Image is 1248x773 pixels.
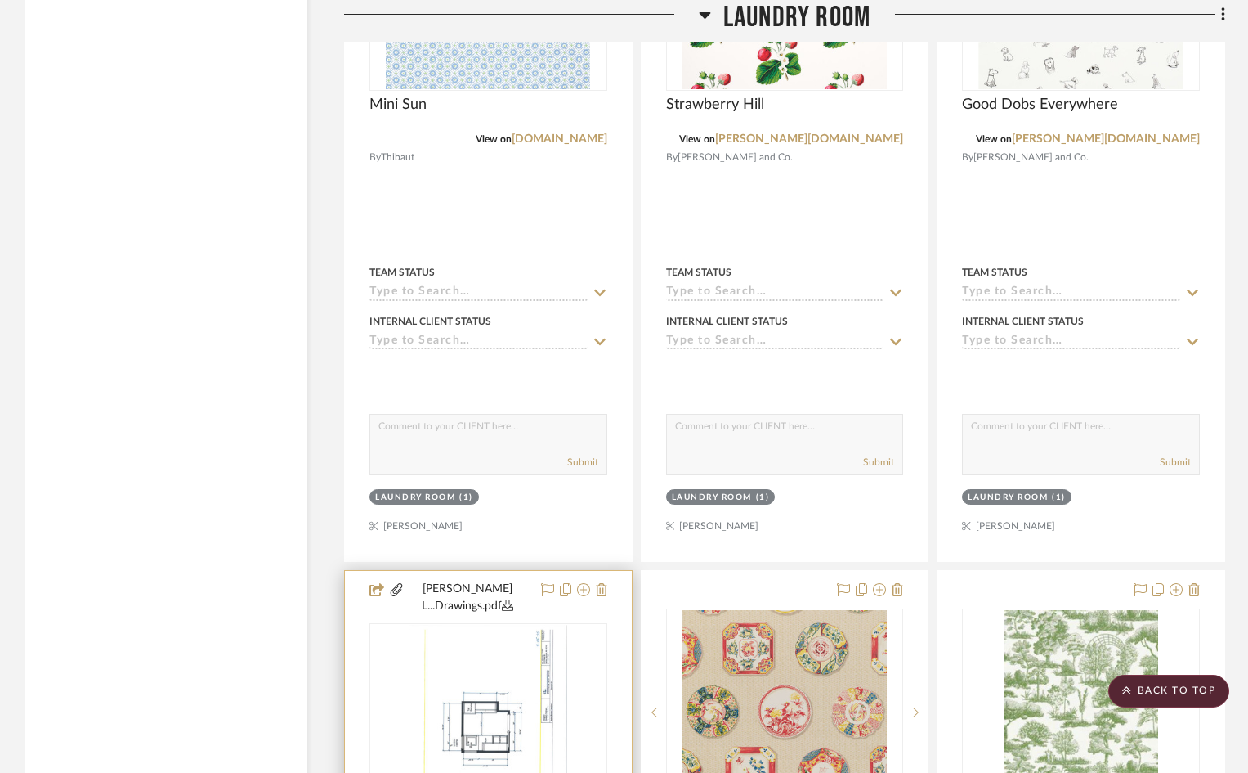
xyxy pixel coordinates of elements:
div: Team Status [666,265,731,280]
span: By [962,150,973,165]
div: (1) [1052,492,1066,504]
button: Submit [863,455,894,470]
scroll-to-top-button: BACK TO TOP [1108,675,1229,708]
div: Laundry Room [375,492,455,504]
a: [DOMAIN_NAME] [512,133,607,145]
a: [PERSON_NAME][DOMAIN_NAME] [1012,133,1200,145]
span: Mini Sun [369,96,427,114]
span: Strawberry Hill [666,96,764,114]
span: View on [476,134,512,144]
span: View on [679,134,715,144]
div: Team Status [369,265,435,280]
button: [PERSON_NAME] L...Drawings.pdf [405,581,531,615]
div: Internal Client Status [666,314,788,329]
input: Type to Search… [666,335,884,350]
div: (1) [459,492,473,504]
button: Submit [567,455,598,470]
a: [PERSON_NAME][DOMAIN_NAME] [715,133,903,145]
input: Type to Search… [666,285,884,301]
span: By [666,150,678,165]
div: Internal Client Status [369,314,491,329]
input: Type to Search… [962,335,1180,350]
div: Laundry Room [968,492,1048,504]
div: Laundry Room [672,492,752,504]
input: Type to Search… [369,285,588,301]
input: Type to Search… [962,285,1180,301]
span: By [369,150,381,165]
div: (1) [756,492,770,504]
button: Submit [1160,455,1191,470]
div: Internal Client Status [962,314,1084,329]
span: [PERSON_NAME] and Co. [678,150,793,165]
span: View on [976,134,1012,144]
input: Type to Search… [369,335,588,350]
span: [PERSON_NAME] and Co. [973,150,1089,165]
span: Good Dobs Everywhere [962,96,1118,114]
div: Team Status [962,265,1027,280]
span: Thibaut [381,150,414,165]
